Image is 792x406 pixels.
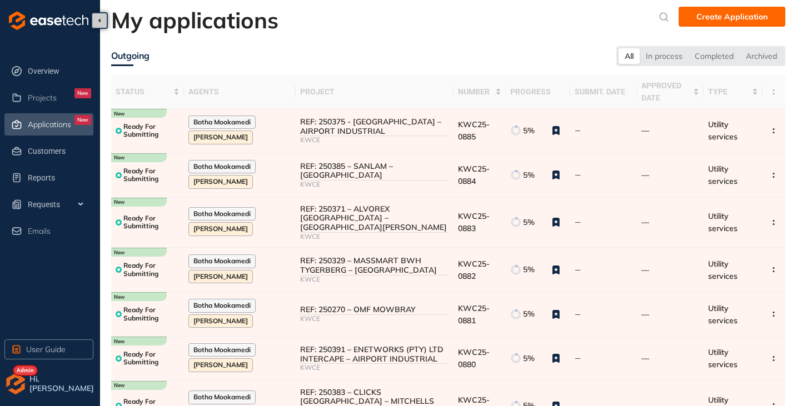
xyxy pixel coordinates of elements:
[458,119,490,142] span: KWC25-0885
[575,218,581,227] span: —
[193,257,251,265] span: Botha Mookamedi
[523,265,535,274] span: 5%
[679,7,785,27] button: Create Application
[300,136,449,144] div: KWCE
[74,88,91,98] div: New
[641,79,691,104] span: approved date
[458,164,490,186] span: KWC25-0884
[708,347,738,369] span: Utility services
[300,305,449,314] div: REF: 250270 – OMF MOWBRAY
[300,364,449,372] div: KWCE
[4,339,93,359] button: User Guide
[575,265,581,274] span: —
[28,93,57,103] span: Projects
[193,225,248,233] span: [PERSON_NAME]
[193,210,251,218] span: Botha Mookamedi
[300,233,449,240] div: KWCE
[454,75,506,109] th: number
[111,75,184,109] th: status
[123,167,180,183] span: Ready For Submitting
[123,214,180,230] span: Ready For Submitting
[458,259,490,281] span: KWC25-0882
[300,345,449,364] div: REF: 250391 – ENETWORKS (PTY) LTD INTERCAPE – AIRPORT INDUSTRIAL
[619,48,640,64] div: All
[575,171,581,179] span: —
[300,275,449,283] div: KWCE
[641,309,649,319] span: —
[641,126,649,136] span: —
[193,133,248,141] span: [PERSON_NAME]
[28,140,91,162] span: Customers
[641,217,649,227] span: —
[184,75,296,109] th: agents
[9,11,88,30] img: logo
[123,262,180,278] span: Ready For Submitting
[193,302,251,309] span: Botha Mookamedi
[523,309,535,319] span: 5%
[696,11,768,23] span: Create Application
[28,193,91,215] span: Requests
[111,49,150,63] div: Outgoing
[4,373,27,395] img: avatar
[28,120,71,129] span: Applications
[193,393,251,401] span: Botha Mookamedi
[193,178,248,186] span: [PERSON_NAME]
[523,126,535,136] span: 5%
[300,315,449,323] div: KWCE
[708,303,738,325] span: Utility services
[28,227,51,236] span: Emails
[740,48,783,64] div: Archived
[708,86,750,98] span: type
[708,211,738,233] span: Utility services
[116,86,171,98] span: status
[193,361,248,369] span: [PERSON_NAME]
[26,343,66,355] span: User Guide
[300,181,449,188] div: KWCE
[193,346,251,354] span: Botha Mookamedi
[74,115,91,125] div: New
[523,218,535,227] span: 5%
[575,354,581,363] span: —
[458,347,490,369] span: KWC25-0880
[111,7,278,33] h2: My applications
[708,259,738,281] span: Utility services
[641,353,649,363] span: —
[689,48,740,64] div: Completed
[193,163,251,171] span: Botha Mookamedi
[300,256,449,275] div: REF: 250329 – MASSMART BWH TYGERBERG – [GEOGRAPHIC_DATA]
[506,75,570,109] th: progress
[458,86,493,98] span: number
[29,374,96,393] span: Hi, [PERSON_NAME]
[123,123,180,139] span: Ready For Submitting
[708,119,738,142] span: Utility services
[458,303,490,325] span: KWC25-0881
[300,162,449,181] div: REF: 250385 – SANLAM – [GEOGRAPHIC_DATA]
[458,211,490,233] span: KWC25-0883
[570,75,637,109] th: submit. date
[640,48,689,64] div: In process
[193,118,251,126] span: Botha Mookamedi
[704,75,763,109] th: type
[523,171,535,180] span: 5%
[300,117,449,136] div: REF: 250375 - [GEOGRAPHIC_DATA] – AIRPORT INDUSTRIAL
[641,265,649,275] span: —
[641,170,649,180] span: —
[637,75,704,109] th: approved date
[123,350,180,367] span: Ready For Submitting
[28,167,91,189] span: Reports
[193,317,248,325] span: [PERSON_NAME]
[523,354,535,363] span: 5%
[123,306,180,322] span: Ready For Submitting
[296,75,454,109] th: project
[193,273,248,280] span: [PERSON_NAME]
[575,126,581,135] span: —
[575,310,581,319] span: —
[300,204,449,232] div: REF: 250371 – ALVOREX [GEOGRAPHIC_DATA] – [GEOGRAPHIC_DATA][PERSON_NAME]
[708,164,738,186] span: Utility services
[28,60,91,82] span: Overview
